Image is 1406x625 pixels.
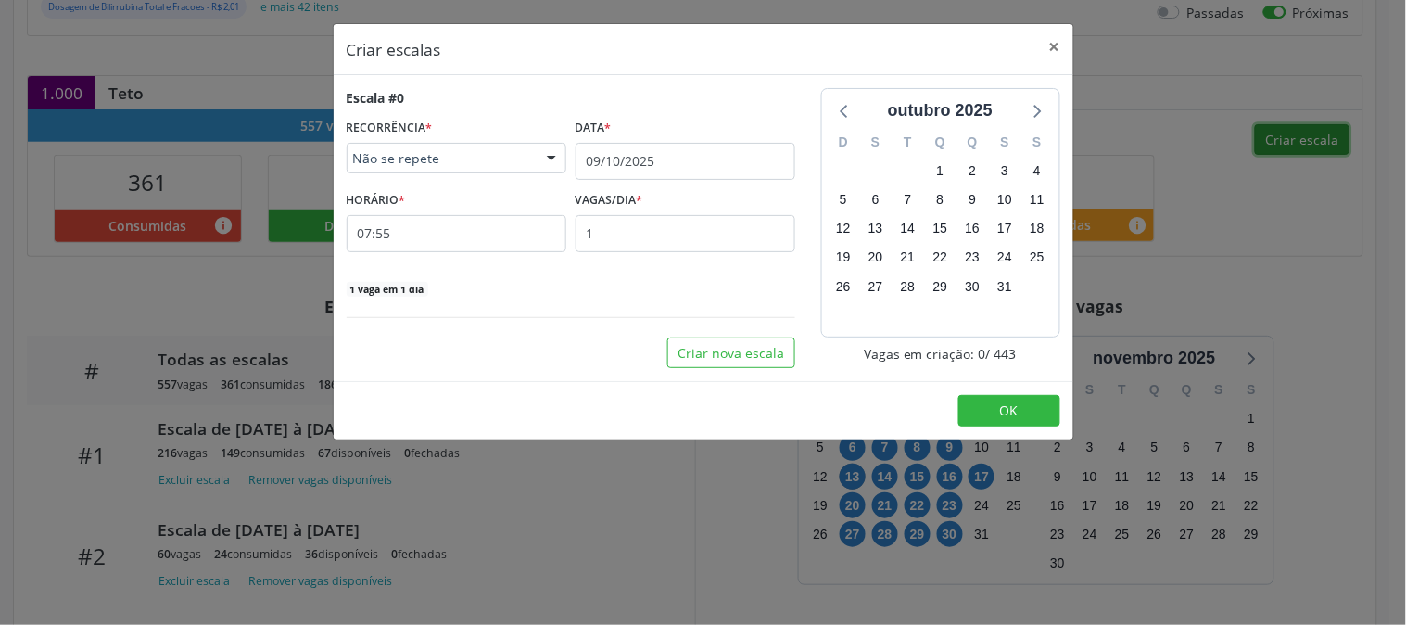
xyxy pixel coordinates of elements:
[347,114,433,143] label: RECORRÊNCIA
[1024,158,1050,184] span: sábado, 4 de outubro de 2025
[1021,128,1054,157] div: S
[576,186,643,215] label: VAGAS/DIA
[353,149,528,168] span: Não se repete
[959,245,985,271] span: quinta-feira, 23 de outubro de 2025
[924,128,956,157] div: Q
[959,158,985,184] span: quinta-feira, 2 de outubro de 2025
[956,128,989,157] div: Q
[667,338,795,369] button: Criar nova escala
[576,143,795,180] input: Selecione uma data
[927,274,953,300] span: quarta-feira, 29 de outubro de 2025
[830,216,856,242] span: domingo, 12 de outubro de 2025
[895,274,921,300] span: terça-feira, 28 de outubro de 2025
[863,216,889,242] span: segunda-feira, 13 de outubro de 2025
[959,216,985,242] span: quinta-feira, 16 de outubro de 2025
[1036,24,1073,70] button: Close
[347,282,428,297] span: 1 vaga em 1 dia
[830,187,856,213] span: domingo, 5 de outubro de 2025
[576,114,612,143] label: Data
[347,88,405,108] div: Escala #0
[927,245,953,271] span: quarta-feira, 22 de outubro de 2025
[892,128,924,157] div: T
[347,215,566,252] input: 00:00
[959,274,985,300] span: quinta-feira, 30 de outubro de 2025
[1000,402,1019,419] span: OK
[830,245,856,271] span: domingo, 19 de outubro de 2025
[989,128,1021,157] div: S
[828,128,860,157] div: D
[830,274,856,300] span: domingo, 26 de outubro de 2025
[927,158,953,184] span: quarta-feira, 1 de outubro de 2025
[992,187,1018,213] span: sexta-feira, 10 de outubro de 2025
[880,98,1000,123] div: outubro 2025
[859,128,892,157] div: S
[1024,187,1050,213] span: sábado, 11 de outubro de 2025
[992,274,1018,300] span: sexta-feira, 31 de outubro de 2025
[1024,245,1050,271] span: sábado, 25 de outubro de 2025
[863,245,889,271] span: segunda-feira, 20 de outubro de 2025
[347,186,406,215] label: HORÁRIO
[992,216,1018,242] span: sexta-feira, 17 de outubro de 2025
[958,395,1060,427] button: OK
[863,187,889,213] span: segunda-feira, 6 de outubro de 2025
[643,186,660,206] ion-icon: help circle outline
[1024,216,1050,242] span: sábado, 18 de outubro de 2025
[863,274,889,300] span: segunda-feira, 27 de outubro de 2025
[347,37,441,61] h5: Criar escalas
[959,187,985,213] span: quinta-feira, 9 de outubro de 2025
[992,158,1018,184] span: sexta-feira, 3 de outubro de 2025
[895,245,921,271] span: terça-feira, 21 de outubro de 2025
[986,344,1017,364] span: / 443
[992,245,1018,271] span: sexta-feira, 24 de outubro de 2025
[895,187,921,213] span: terça-feira, 7 de outubro de 2025
[927,187,953,213] span: quarta-feira, 8 de outubro de 2025
[895,216,921,242] span: terça-feira, 14 de outubro de 2025
[927,216,953,242] span: quarta-feira, 15 de outubro de 2025
[821,344,1060,364] div: Vagas em criação: 0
